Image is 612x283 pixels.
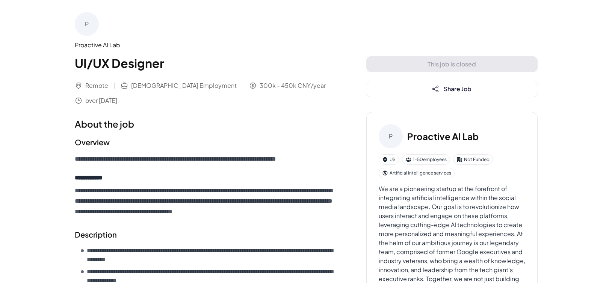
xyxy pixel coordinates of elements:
div: Artificial intelligence services [379,168,455,178]
h3: Proactive AI Lab [407,129,479,143]
h1: UI/UX Designer [75,54,336,72]
span: [DEMOGRAPHIC_DATA] Employment [131,81,237,90]
span: 300k - 450k CNY/year [260,81,326,90]
div: P [75,12,99,36]
div: P [379,124,403,148]
h2: Description [75,229,336,240]
div: Not Funded [453,154,493,165]
div: 1-50 employees [402,154,450,165]
div: US [379,154,399,165]
button: Share Job [366,81,538,97]
span: over [DATE] [85,96,117,105]
h2: Overview [75,137,336,148]
div: Proactive AI Lab [75,41,336,50]
h1: About the job [75,117,336,131]
span: Remote [85,81,108,90]
span: Share Job [444,85,471,93]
